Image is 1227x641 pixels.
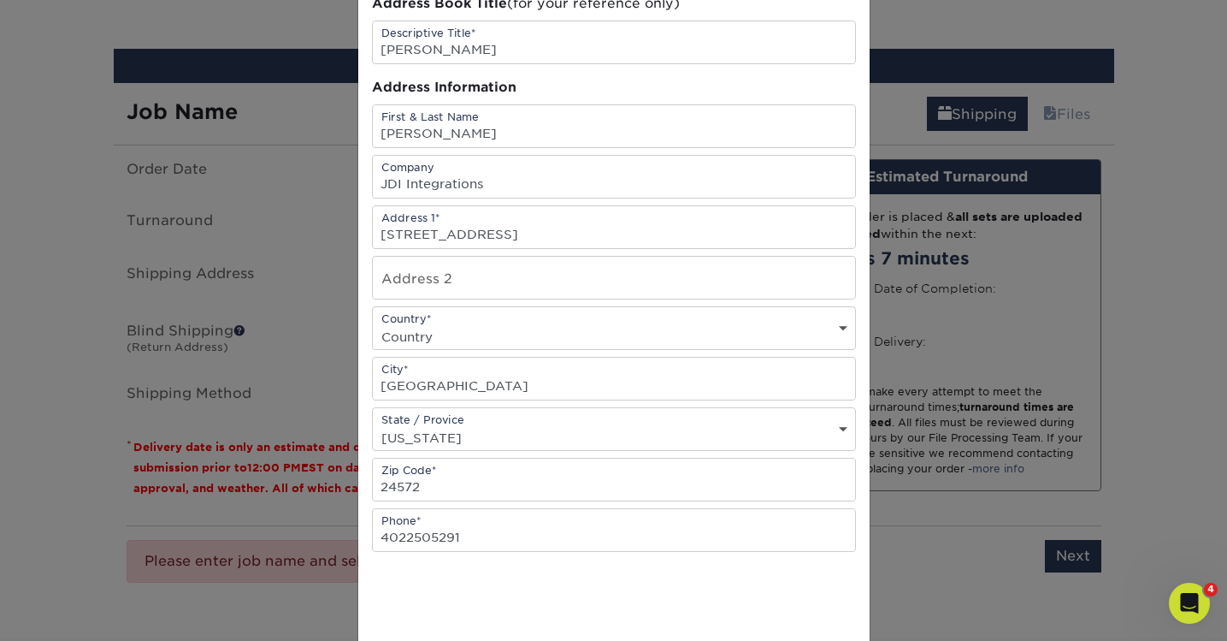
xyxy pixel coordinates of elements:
iframe: reCAPTCHA [372,573,632,639]
iframe: Intercom live chat [1169,583,1210,624]
span: 4 [1204,583,1218,596]
div: Address Information [372,78,856,98]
